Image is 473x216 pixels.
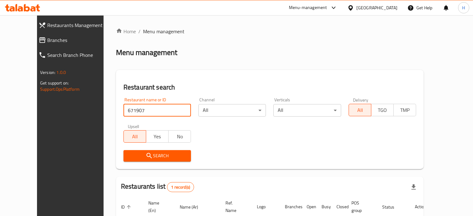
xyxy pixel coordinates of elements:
[121,182,194,192] h2: Restaurants list
[351,199,370,214] span: POS group
[225,199,244,214] span: Ref. Name
[123,104,191,117] input: Search for restaurant name or ID..
[56,68,66,76] span: 1.0.0
[47,21,111,29] span: Restaurants Management
[171,132,188,141] span: No
[128,152,186,160] span: Search
[289,4,327,11] div: Menu-management
[146,130,169,143] button: Yes
[34,33,116,48] a: Branches
[138,28,141,35] li: /
[40,79,69,87] span: Get support on:
[34,18,116,33] a: Restaurants Management
[47,36,111,44] span: Branches
[34,48,116,62] a: Search Branch Phone
[406,180,421,195] div: Export file
[351,106,369,115] span: All
[148,199,167,214] span: Name (En)
[167,184,194,190] span: 1 record(s)
[40,68,55,76] span: Version:
[371,104,394,116] button: TGO
[462,4,465,11] span: H
[393,104,416,116] button: TMP
[349,104,371,116] button: All
[374,106,391,115] span: TGO
[396,106,414,115] span: TMP
[40,85,80,93] a: Support.OpsPlatform
[382,203,402,211] span: Status
[121,203,133,211] span: ID
[123,150,191,162] button: Search
[180,203,206,211] span: Name (Ar)
[356,4,397,11] div: [GEOGRAPHIC_DATA]
[149,132,166,141] span: Yes
[126,132,144,141] span: All
[198,104,266,117] div: All
[116,48,177,57] h2: Menu management
[143,28,184,35] span: Menu management
[47,51,111,59] span: Search Branch Phone
[353,98,369,102] label: Delivery
[123,130,146,143] button: All
[123,83,416,92] h2: Restaurant search
[116,28,424,35] nav: breadcrumb
[168,130,191,143] button: No
[128,124,139,128] label: Upsell
[167,182,194,192] div: Total records count
[273,104,341,117] div: All
[116,28,136,35] a: Home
